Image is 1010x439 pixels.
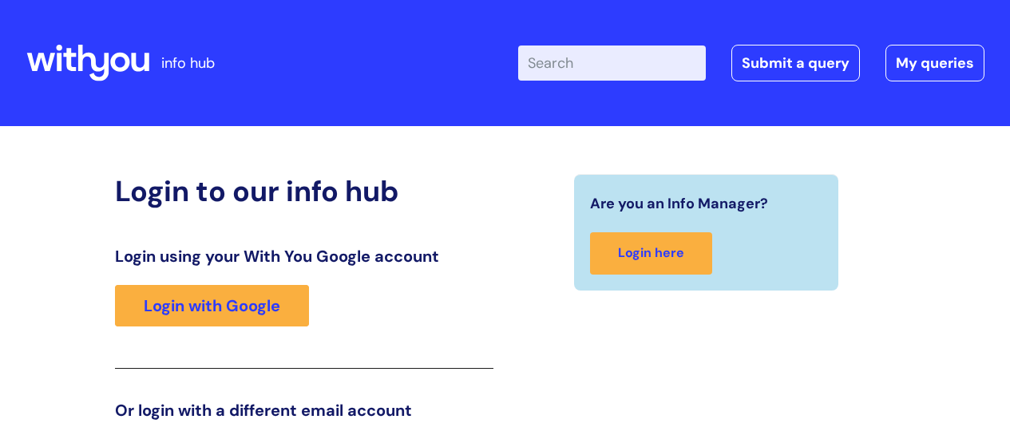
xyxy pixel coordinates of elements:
[115,247,493,266] h3: Login using your With You Google account
[590,191,768,216] span: Are you an Info Manager?
[115,285,309,326] a: Login with Google
[518,45,706,81] input: Search
[115,401,493,420] h3: Or login with a different email account
[590,232,712,275] a: Login here
[731,45,860,81] a: Submit a query
[161,50,215,76] p: info hub
[885,45,984,81] a: My queries
[115,174,493,208] h2: Login to our info hub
